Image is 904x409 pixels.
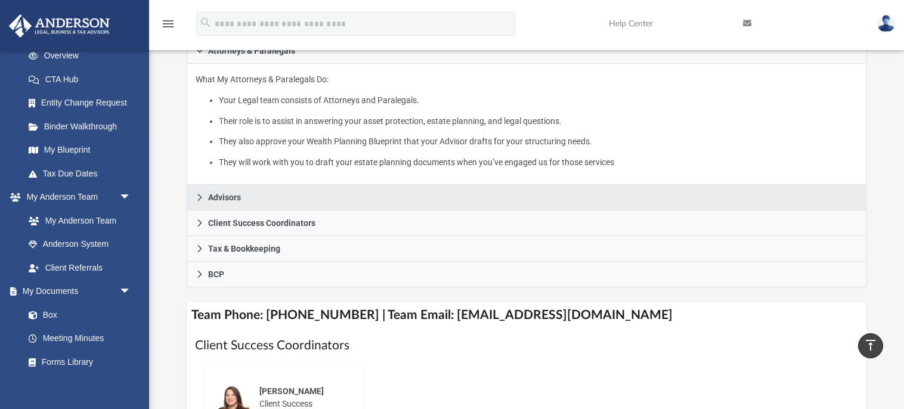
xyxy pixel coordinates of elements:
[187,185,866,210] a: Advisors
[17,327,143,351] a: Meeting Minutes
[17,44,149,68] a: Overview
[17,138,143,162] a: My Blueprint
[17,162,149,185] a: Tax Due Dates
[219,155,857,170] li: They will work with you to draft your estate planning documents when you’ve engaged us for those ...
[208,219,315,227] span: Client Success Coordinators
[119,280,143,304] span: arrow_drop_down
[161,23,175,31] a: menu
[17,114,149,138] a: Binder Walkthrough
[187,38,866,64] a: Attorneys & Paralegals
[187,236,866,262] a: Tax & Bookkeeping
[199,16,212,29] i: search
[219,134,857,149] li: They also approve your Wealth Planning Blueprint that your Advisor drafts for your structuring ne...
[5,14,113,38] img: Anderson Advisors Platinum Portal
[196,72,857,169] p: What My Attorneys & Paralegals Do:
[208,193,241,202] span: Advisors
[17,350,137,374] a: Forms Library
[161,17,175,31] i: menu
[8,185,143,209] a: My Anderson Teamarrow_drop_down
[259,386,324,396] span: [PERSON_NAME]
[863,338,878,352] i: vertical_align_top
[195,337,857,354] h1: Client Success Coordinators
[219,114,857,129] li: Their role is to assist in answering your asset protection, estate planning, and legal questions.
[8,280,143,303] a: My Documentsarrow_drop_down
[208,244,280,253] span: Tax & Bookkeeping
[17,233,143,256] a: Anderson System
[17,303,137,327] a: Box
[17,91,149,115] a: Entity Change Request
[858,333,883,358] a: vertical_align_top
[17,67,149,91] a: CTA Hub
[17,256,143,280] a: Client Referrals
[17,209,137,233] a: My Anderson Team
[119,185,143,210] span: arrow_drop_down
[877,15,895,32] img: User Pic
[208,270,224,278] span: BCP
[208,47,295,55] span: Attorneys & Paralegals
[219,93,857,108] li: Your Legal team consists of Attorneys and Paralegals.
[187,302,866,329] h4: Team Phone: [PHONE_NUMBER] | Team Email: [EMAIL_ADDRESS][DOMAIN_NAME]
[187,64,866,185] div: Attorneys & Paralegals
[187,210,866,236] a: Client Success Coordinators
[187,262,866,287] a: BCP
